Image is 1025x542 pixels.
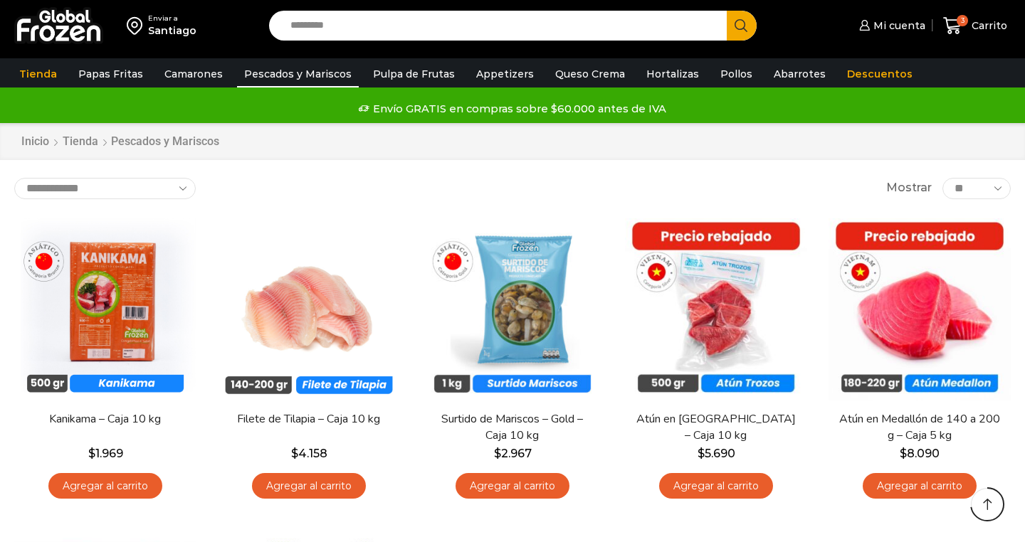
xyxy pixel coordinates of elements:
[886,180,932,196] span: Mostrar
[48,473,162,499] a: Agregar al carrito: “Kanikama – Caja 10 kg”
[252,473,366,499] a: Agregar al carrito: “Filete de Tilapia - Caja 10 kg”
[870,18,925,33] span: Mi cuenta
[494,447,532,460] bdi: 2.967
[659,473,773,499] a: Agregar al carrito: “Atún en Trozos - Caja 10 kg”
[88,447,95,460] span: $
[727,11,757,41] button: Search button
[634,411,798,444] a: Atún en [GEOGRAPHIC_DATA] – Caja 10 kg
[111,134,219,148] h1: Pescados y Mariscos
[900,447,940,460] bdi: 8.090
[148,23,196,38] div: Santiago
[291,447,327,460] bdi: 4.158
[838,411,1002,444] a: Atún en Medallón de 140 a 200 g – Caja 5 kg
[863,473,977,499] a: Agregar al carrito: “Atún en Medallón de 140 a 200 g - Caja 5 kg”
[71,60,150,87] a: Papas Fritas
[237,60,359,87] a: Pescados y Mariscos
[698,447,705,460] span: $
[469,60,541,87] a: Appetizers
[14,178,196,199] select: Pedido de la tienda
[698,447,735,460] bdi: 5.690
[713,60,759,87] a: Pollos
[148,14,196,23] div: Enviar a
[456,473,569,499] a: Agregar al carrito: “Surtido de Mariscos - Gold - Caja 10 kg”
[940,9,1011,43] a: 3 Carrito
[431,411,594,444] a: Surtido de Mariscos – Gold – Caja 10 kg
[840,60,920,87] a: Descuentos
[494,447,501,460] span: $
[88,447,123,460] bdi: 1.969
[12,60,64,87] a: Tienda
[639,60,706,87] a: Hortalizas
[291,447,298,460] span: $
[23,411,187,427] a: Kanikama – Caja 10 kg
[957,15,968,26] span: 3
[548,60,632,87] a: Queso Crema
[900,447,907,460] span: $
[21,134,219,150] nav: Breadcrumb
[366,60,462,87] a: Pulpa de Frutas
[127,14,148,38] img: address-field-icon.svg
[767,60,833,87] a: Abarrotes
[968,18,1007,33] span: Carrito
[62,134,99,150] a: Tienda
[21,134,50,150] a: Inicio
[157,60,230,87] a: Camarones
[227,411,391,427] a: Filete de Tilapia – Caja 10 kg
[856,11,925,40] a: Mi cuenta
